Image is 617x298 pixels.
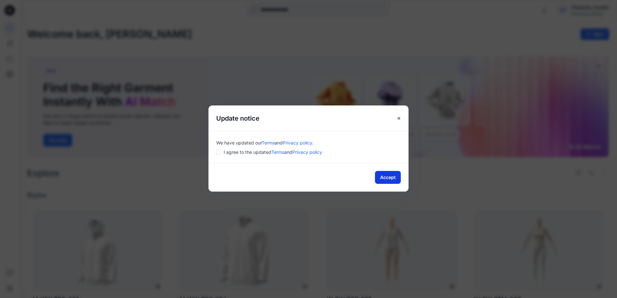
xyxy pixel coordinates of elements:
[262,140,275,145] a: Terms
[284,149,292,155] span: and
[208,105,267,131] h5: Update notice
[275,140,283,145] span: and
[224,149,322,155] span: I agree to the updated
[292,149,322,155] a: Privacy policy
[283,140,312,145] a: Privacy policy
[216,139,401,146] div: We have updated our .
[271,149,284,155] a: Terms
[375,171,401,184] button: Accept
[393,113,405,124] button: Close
